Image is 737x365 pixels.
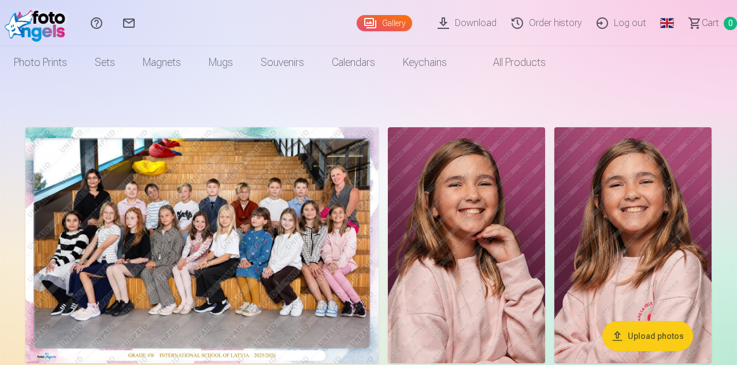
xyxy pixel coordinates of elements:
[318,46,389,79] a: Calendars
[195,46,247,79] a: Mugs
[724,17,737,30] span: 0
[461,46,560,79] a: All products
[81,46,129,79] a: Sets
[602,321,693,351] button: Upload photos
[357,15,412,31] a: Gallery
[5,5,71,42] img: /fa1
[702,16,719,30] span: Сart
[129,46,195,79] a: Magnets
[389,46,461,79] a: Keychains
[247,46,318,79] a: Souvenirs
